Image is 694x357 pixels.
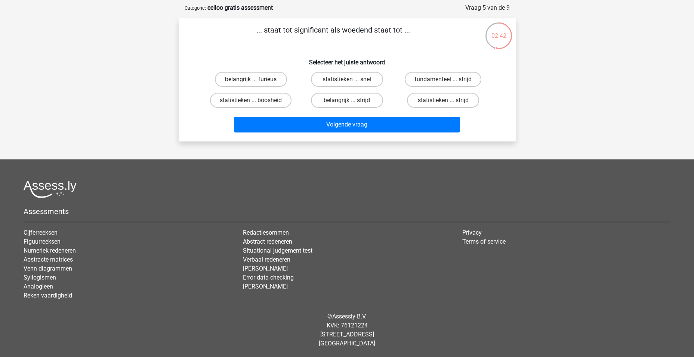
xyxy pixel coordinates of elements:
label: statistieken ... boosheid [210,93,292,108]
label: statistieken ... snel [311,72,383,87]
a: Situational judgement test [243,247,312,254]
h5: Assessments [24,207,670,216]
button: Volgende vraag [234,117,460,132]
a: [PERSON_NAME] [243,283,288,290]
a: Syllogismen [24,274,56,281]
a: Numeriek redeneren [24,247,76,254]
a: Error data checking [243,274,294,281]
a: Terms of service [462,238,506,245]
label: fundamenteel ... strijd [405,72,481,87]
a: Abstracte matrices [24,256,73,263]
a: Figuurreeksen [24,238,61,245]
a: Abstract redeneren [243,238,292,245]
label: belangrijk ... furieus [215,72,287,87]
small: Categorie: [185,5,206,11]
h6: Selecteer het juiste antwoord [191,53,504,66]
label: statistieken ... strijd [407,93,479,108]
div: Vraag 5 van de 9 [465,3,510,12]
label: belangrijk ... strijd [311,93,383,108]
a: Verbaal redeneren [243,256,290,263]
a: Reken vaardigheid [24,292,72,299]
a: Privacy [462,229,482,236]
a: Analogieen [24,283,53,290]
div: 02:42 [485,22,513,40]
a: Assessly B.V. [332,313,367,320]
img: Assessly logo [24,180,77,198]
a: Redactiesommen [243,229,289,236]
a: [PERSON_NAME] [243,265,288,272]
strong: eelloo gratis assessment [207,4,273,11]
a: Cijferreeksen [24,229,58,236]
p: ... staat tot significant als woedend staat tot ... [191,24,476,47]
div: © KVK: 76121224 [STREET_ADDRESS] [GEOGRAPHIC_DATA] [18,306,676,354]
a: Venn diagrammen [24,265,72,272]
